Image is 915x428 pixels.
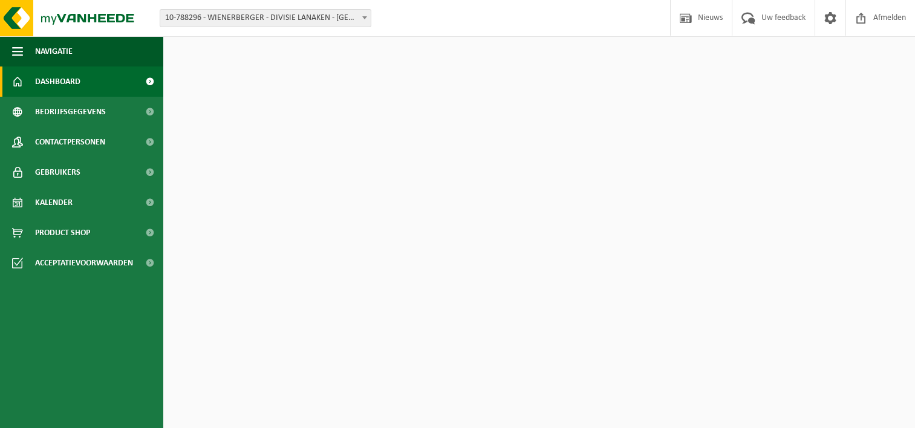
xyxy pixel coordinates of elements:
span: Kalender [35,187,73,218]
span: Product Shop [35,218,90,248]
span: 10-788296 - WIENERBERGER - DIVISIE LANAKEN - LANAKEN [160,10,371,27]
span: Navigatie [35,36,73,66]
span: 10-788296 - WIENERBERGER - DIVISIE LANAKEN - LANAKEN [160,9,371,27]
span: Bedrijfsgegevens [35,97,106,127]
span: Contactpersonen [35,127,105,157]
span: Gebruikers [35,157,80,187]
span: Acceptatievoorwaarden [35,248,133,278]
span: Dashboard [35,66,80,97]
